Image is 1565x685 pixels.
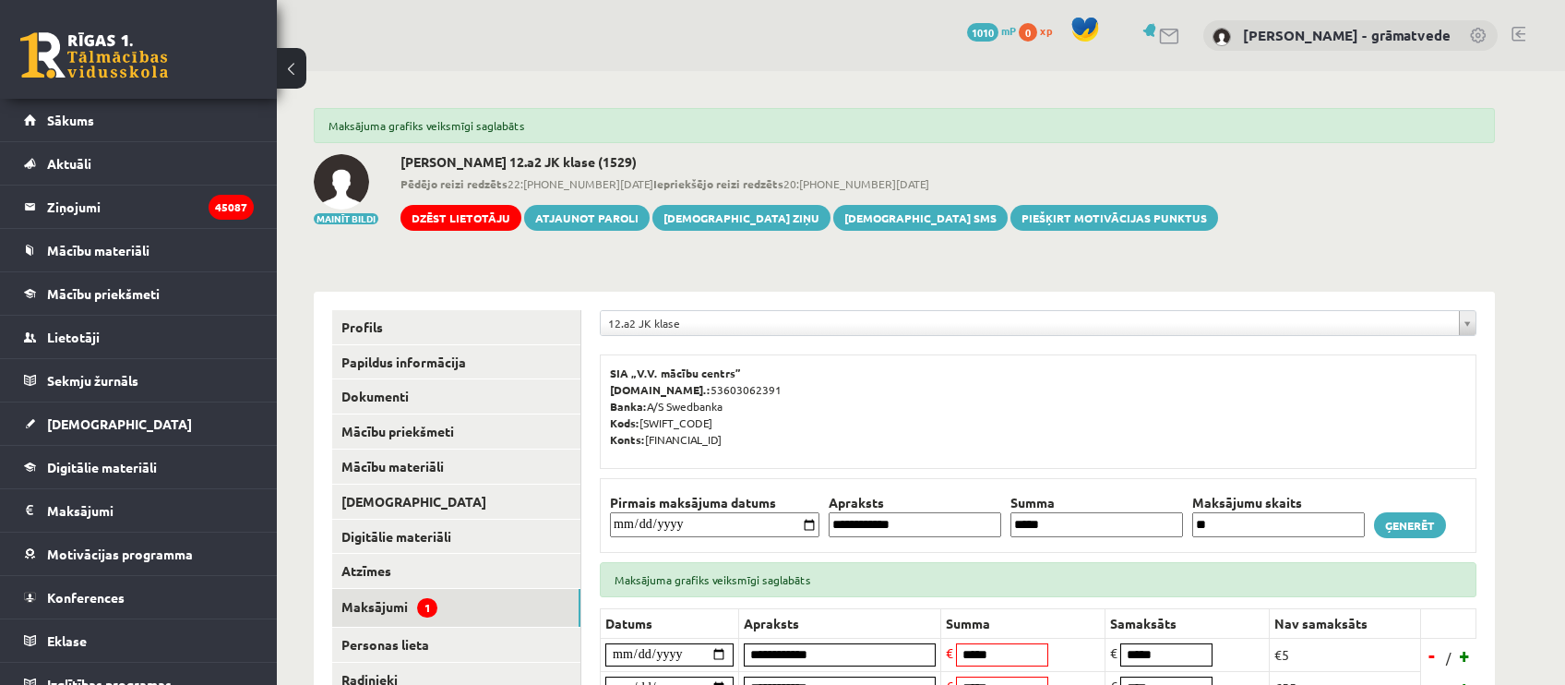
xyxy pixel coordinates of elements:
a: Digitālie materiāli [24,446,254,488]
a: Eklase [24,619,254,662]
p: 53603062391 A/S Swedbanka [SWIFT_CODE] [FINANCIAL_ID] [610,365,1466,448]
span: Sekmju žurnāls [47,372,138,389]
span: [DEMOGRAPHIC_DATA] [47,415,192,432]
th: Pirmais maksājuma datums [605,493,824,512]
span: Mācību materiāli [47,242,149,258]
b: SIA „V.V. mācību centrs” [610,366,742,380]
span: Sākums [47,112,94,128]
span: 22:[PHONE_NUMBER][DATE] 20:[PHONE_NUMBER][DATE] [400,175,1218,192]
img: Laura Šapkova [314,154,369,210]
legend: Ziņojumi [47,186,254,228]
span: Digitālie materiāli [47,459,157,475]
a: Sākums [24,99,254,141]
a: [DEMOGRAPHIC_DATA] SMS [833,205,1008,231]
i: 45087 [209,195,254,220]
a: Dzēst lietotāju [400,205,521,231]
a: Sekmju žurnāls [24,359,254,402]
th: Apraksts [824,493,1006,512]
b: Banka: [610,399,647,414]
a: - [1423,642,1441,669]
b: Konts: [610,432,645,447]
span: € [1110,644,1117,661]
span: xp [1040,23,1052,38]
a: Digitālie materiāli [332,520,580,554]
a: Papildus informācija [332,345,580,379]
b: [DOMAIN_NAME].: [610,382,711,397]
th: Samaksāts [1105,608,1270,638]
a: [DEMOGRAPHIC_DATA] ziņu [652,205,830,231]
a: + [1456,642,1475,669]
a: Ģenerēt [1374,512,1446,538]
a: Maksājumi1 [332,589,580,627]
a: Mācību priekšmeti [24,272,254,315]
span: Motivācijas programma [47,546,193,562]
span: / [1444,648,1453,667]
span: 12.a2 JK klase [608,311,1452,335]
button: Mainīt bildi [314,213,378,224]
a: Atjaunot paroli [524,205,650,231]
span: 1010 [967,23,998,42]
span: mP [1001,23,1016,38]
a: Personas lieta [332,628,580,662]
a: Aktuāli [24,142,254,185]
span: Konferences [47,589,125,606]
a: Mācību priekšmeti [332,415,580,449]
span: Mācību priekšmeti [47,285,160,302]
a: Maksājumi [24,489,254,532]
a: Motivācijas programma [24,533,254,575]
th: Apraksts [739,608,941,638]
a: Dokumenti [332,379,580,414]
div: Maksājuma grafiks veiksmīgi saglabāts [600,562,1476,597]
a: [DEMOGRAPHIC_DATA] [24,403,254,445]
b: Iepriekšējo reizi redzēts [653,176,783,191]
th: Maksājumu skaits [1188,493,1369,512]
a: Ziņojumi45087 [24,186,254,228]
legend: Maksājumi [47,489,254,532]
a: Mācību materiāli [332,450,580,484]
a: Piešķirt motivācijas punktus [1010,205,1218,231]
div: Maksājuma grafiks veiksmīgi saglabāts [314,108,1495,143]
a: 0 xp [1019,23,1061,38]
span: Eklase [47,632,87,649]
span: Aktuāli [47,155,91,172]
a: Konferences [24,576,254,619]
a: [DEMOGRAPHIC_DATA] [332,485,580,519]
a: Atzīmes [332,554,580,588]
a: Profils [332,310,580,344]
span: Lietotāji [47,329,100,345]
img: Antra Sondore - grāmatvede [1213,28,1231,46]
td: €5 [1270,638,1421,671]
th: Nav samaksāts [1270,608,1421,638]
span: 0 [1019,23,1037,42]
b: Kods: [610,415,639,430]
a: Mācību materiāli [24,229,254,271]
a: 12.a2 JK klase [601,311,1475,335]
th: Datums [601,608,739,638]
th: Summa [1006,493,1188,512]
a: Lietotāji [24,316,254,358]
a: 1010 mP [967,23,1016,38]
span: 1 [417,598,437,618]
a: Rīgas 1. Tālmācības vidusskola [20,32,168,78]
th: Summa [941,608,1105,638]
span: € [946,644,953,661]
a: [PERSON_NAME] - grāmatvede [1243,26,1451,44]
b: Pēdējo reizi redzēts [400,176,508,191]
h2: [PERSON_NAME] 12.a2 JK klase (1529) [400,154,1218,170]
